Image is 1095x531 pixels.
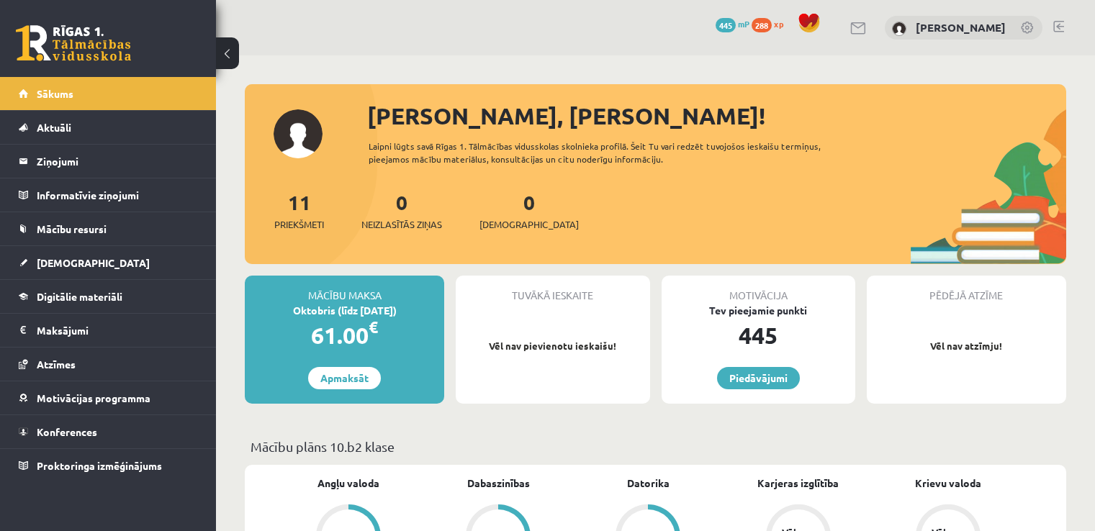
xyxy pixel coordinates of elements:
[627,476,670,491] a: Datorika
[774,18,783,29] span: xp
[37,121,71,134] span: Aktuāli
[37,459,162,472] span: Proktoringa izmēģinājums
[317,476,379,491] a: Angļu valoda
[274,189,324,232] a: 11Priekšmeti
[369,140,862,165] div: Laipni lūgts savā Rīgas 1. Tālmācības vidusskolas skolnieka profilā. Šeit Tu vari redzēt tuvojošo...
[19,314,198,347] a: Maksājumi
[361,189,442,232] a: 0Neizlasītās ziņas
[37,290,122,303] span: Digitālie materiāli
[716,18,736,32] span: 445
[752,18,772,32] span: 288
[37,222,107,235] span: Mācību resursi
[19,246,198,279] a: [DEMOGRAPHIC_DATA]
[361,217,442,232] span: Neizlasītās ziņas
[37,425,97,438] span: Konferences
[245,276,444,303] div: Mācību maksa
[19,212,198,245] a: Mācību resursi
[274,217,324,232] span: Priekšmeti
[369,317,378,337] span: €
[37,256,150,269] span: [DEMOGRAPHIC_DATA]
[19,449,198,482] a: Proktoringa izmēģinājums
[716,18,749,29] a: 445 mP
[251,437,1060,456] p: Mācību plāns 10.b2 klase
[662,276,855,303] div: Motivācija
[467,476,530,491] a: Dabaszinības
[367,99,1066,133] div: [PERSON_NAME], [PERSON_NAME]!
[245,318,444,353] div: 61.00
[752,18,790,29] a: 288 xp
[19,348,198,381] a: Atzīmes
[19,381,198,414] a: Motivācijas programma
[662,303,855,318] div: Tev pieejamie punkti
[245,303,444,318] div: Oktobris (līdz [DATE])
[37,358,76,371] span: Atzīmes
[479,189,579,232] a: 0[DEMOGRAPHIC_DATA]
[19,77,198,110] a: Sākums
[662,318,855,353] div: 445
[717,367,800,389] a: Piedāvājumi
[456,276,649,303] div: Tuvākā ieskaite
[463,339,642,353] p: Vēl nav pievienotu ieskaišu!
[19,415,198,448] a: Konferences
[757,476,839,491] a: Karjeras izglītība
[874,339,1059,353] p: Vēl nav atzīmju!
[37,87,73,100] span: Sākums
[19,145,198,178] a: Ziņojumi
[892,22,906,36] img: Martins Safronovs
[738,18,749,29] span: mP
[19,280,198,313] a: Digitālie materiāli
[37,178,198,212] legend: Informatīvie ziņojumi
[16,25,131,61] a: Rīgas 1. Tālmācības vidusskola
[308,367,381,389] a: Apmaksāt
[37,145,198,178] legend: Ziņojumi
[37,314,198,347] legend: Maksājumi
[19,178,198,212] a: Informatīvie ziņojumi
[37,391,150,404] span: Motivācijas programma
[916,20,1006,35] a: [PERSON_NAME]
[479,217,579,232] span: [DEMOGRAPHIC_DATA]
[19,111,198,144] a: Aktuāli
[915,476,981,491] a: Krievu valoda
[867,276,1066,303] div: Pēdējā atzīme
